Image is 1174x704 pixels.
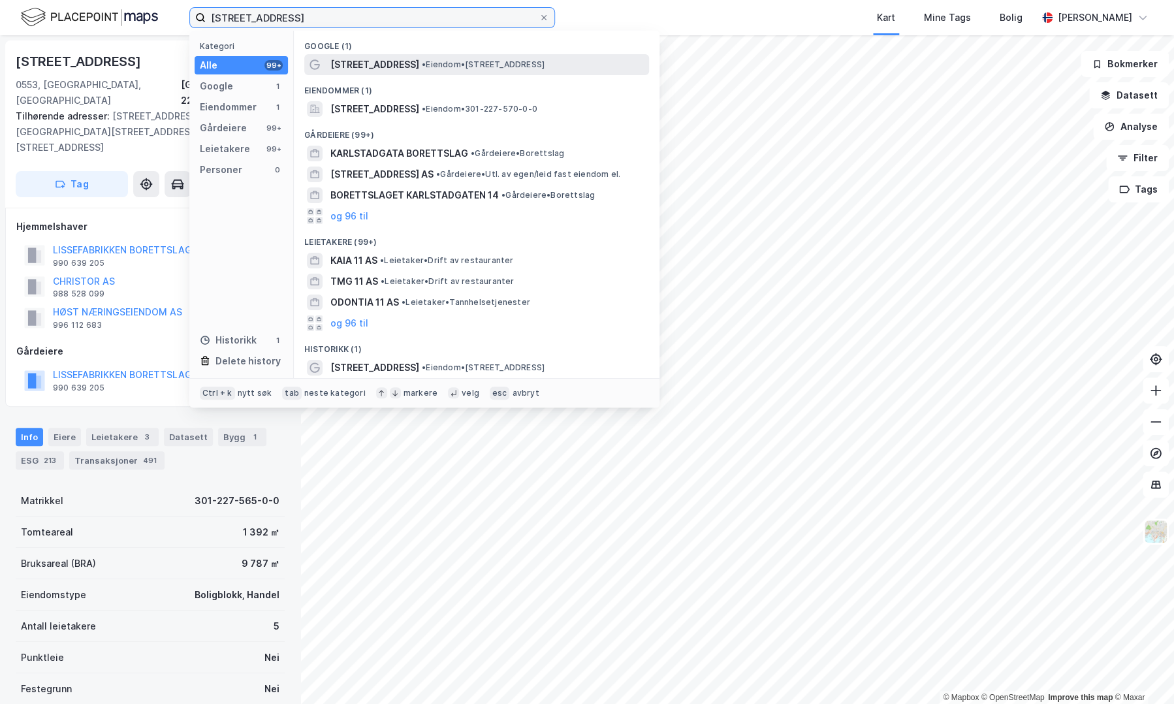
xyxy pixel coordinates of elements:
[294,334,659,357] div: Historikk (1)
[381,276,385,286] span: •
[200,387,235,400] div: Ctrl + k
[282,387,302,400] div: tab
[422,59,426,69] span: •
[1109,641,1174,704] iframe: Chat Widget
[330,101,419,117] span: [STREET_ADDRESS]
[200,332,257,348] div: Historikk
[53,383,104,393] div: 990 639 205
[16,51,144,72] div: [STREET_ADDRESS]
[16,344,284,359] div: Gårdeiere
[330,208,368,224] button: og 96 til
[294,31,659,54] div: Google (1)
[16,219,284,234] div: Hjemmelshaver
[200,141,250,157] div: Leietakere
[436,169,620,180] span: Gårdeiere • Utl. av egen/leid fast eiendom el.
[69,451,165,470] div: Transaksjoner
[21,650,64,665] div: Punktleie
[48,428,81,446] div: Eiere
[200,99,257,115] div: Eiendommer
[436,169,440,179] span: •
[16,108,274,155] div: [STREET_ADDRESS][GEOGRAPHIC_DATA][STREET_ADDRESS], [STREET_ADDRESS]
[1109,641,1174,704] div: Kontrollprogram for chat
[16,451,64,470] div: ESG
[218,428,266,446] div: Bygg
[294,120,659,143] div: Gårdeiere (99+)
[404,388,437,398] div: markere
[16,171,128,197] button: Tag
[206,8,539,27] input: Søk på adresse, matrikkel, gårdeiere, leietakere eller personer
[21,524,73,540] div: Tomteareal
[381,276,514,287] span: Leietaker • Drift av restauranter
[402,297,530,308] span: Leietaker • Tannhelsetjenester
[195,587,279,603] div: Boligblokk, Handel
[264,650,279,665] div: Nei
[330,315,368,331] button: og 96 til
[1058,10,1132,25] div: [PERSON_NAME]
[21,587,86,603] div: Eiendomstype
[330,187,499,203] span: BORETTSLAGET KARLSTADGATEN 14
[272,165,283,175] div: 0
[422,362,426,372] span: •
[304,388,366,398] div: neste kategori
[422,104,537,114] span: Eiendom • 301-227-570-0-0
[140,430,153,443] div: 3
[512,388,539,398] div: avbryt
[200,120,247,136] div: Gårdeiere
[330,146,468,161] span: KARLSTADGATA BORETTSLAG
[330,360,419,376] span: [STREET_ADDRESS]
[294,75,659,99] div: Eiendommer (1)
[264,144,283,154] div: 99+
[330,57,419,72] span: [STREET_ADDRESS]
[380,255,384,265] span: •
[380,255,513,266] span: Leietaker • Drift av restauranter
[21,681,72,697] div: Festegrunn
[181,77,285,108] div: [GEOGRAPHIC_DATA], 227/565
[501,190,595,200] span: Gårdeiere • Borettslag
[462,388,479,398] div: velg
[924,10,971,25] div: Mine Tags
[164,428,213,446] div: Datasett
[294,227,659,250] div: Leietakere (99+)
[422,104,426,114] span: •
[41,454,59,467] div: 213
[471,148,564,159] span: Gårdeiere • Borettslag
[1108,176,1169,202] button: Tags
[238,388,272,398] div: nytt søk
[272,81,283,91] div: 1
[1048,693,1113,702] a: Improve this map
[21,556,96,571] div: Bruksareal (BRA)
[200,41,288,51] div: Kategori
[272,102,283,112] div: 1
[274,618,279,634] div: 5
[1081,51,1169,77] button: Bokmerker
[53,289,104,299] div: 988 528 099
[215,353,281,369] div: Delete history
[330,167,434,182] span: [STREET_ADDRESS] AS
[1106,145,1169,171] button: Filter
[21,618,96,634] div: Antall leietakere
[195,493,279,509] div: 301-227-565-0-0
[943,693,979,702] a: Mapbox
[501,190,505,200] span: •
[243,524,279,540] div: 1 392 ㎡
[330,295,399,310] span: ODONTIA 11 AS
[1143,519,1168,544] img: Z
[200,162,242,178] div: Personer
[1089,82,1169,108] button: Datasett
[1000,10,1023,25] div: Bolig
[140,454,159,467] div: 491
[21,493,63,509] div: Matrikkel
[264,60,283,71] div: 99+
[53,258,104,268] div: 990 639 205
[16,428,43,446] div: Info
[264,681,279,697] div: Nei
[200,57,217,73] div: Alle
[242,556,279,571] div: 9 787 ㎡
[490,387,510,400] div: esc
[200,78,233,94] div: Google
[53,320,102,330] div: 996 112 683
[877,10,895,25] div: Kart
[248,430,261,443] div: 1
[981,693,1045,702] a: OpenStreetMap
[1093,114,1169,140] button: Analyse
